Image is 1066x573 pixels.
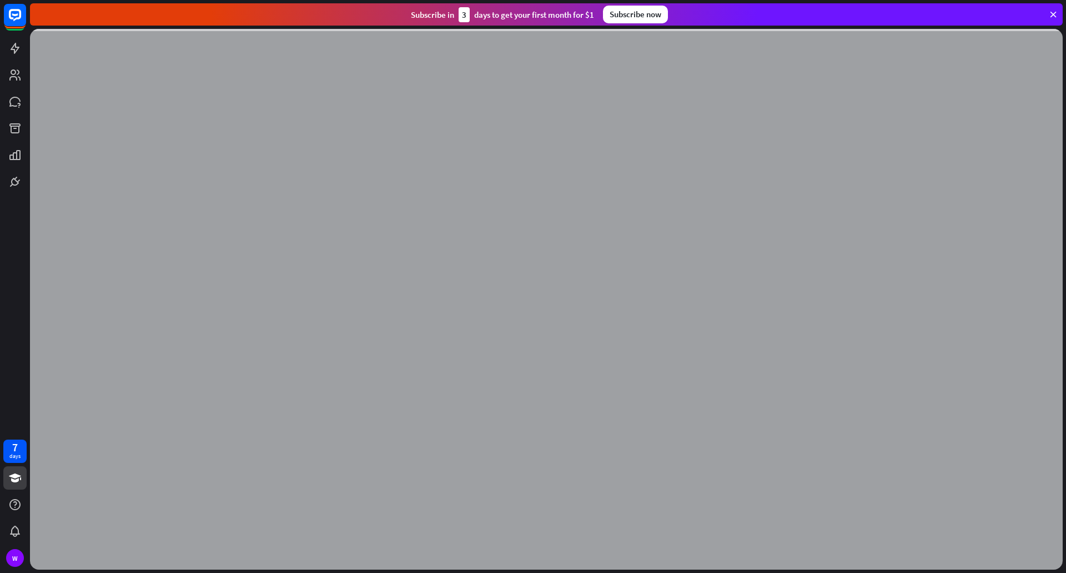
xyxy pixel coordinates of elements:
[6,549,24,567] div: W
[12,442,18,452] div: 7
[411,7,594,22] div: Subscribe in days to get your first month for $1
[603,6,668,23] div: Subscribe now
[459,7,470,22] div: 3
[9,452,21,460] div: days
[3,440,27,463] a: 7 days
